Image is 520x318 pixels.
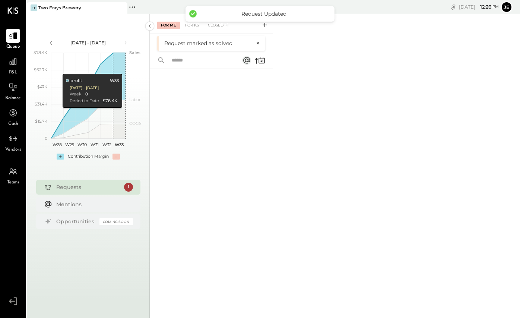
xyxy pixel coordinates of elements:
[6,44,20,50] span: Queue
[57,40,120,46] div: [DATE] - [DATE]
[501,1,513,13] button: je
[85,91,88,97] div: 0
[34,67,47,72] text: $62.7K
[0,54,26,76] a: P&L
[252,40,260,47] button: ×
[129,121,142,126] text: COGS
[157,22,180,29] div: For Me
[8,121,18,127] span: Cash
[56,218,96,225] div: Opportunities
[5,147,21,153] span: Vendors
[56,201,129,208] div: Mentions
[110,78,118,84] div: W33
[0,106,26,127] a: Cash
[34,50,47,55] text: $78.4K
[181,22,203,29] div: For KS
[69,98,99,104] div: Period to Date
[35,119,47,124] text: $15.7K
[31,4,37,11] div: TF
[0,164,26,186] a: Teams
[200,10,327,17] div: Request Updated
[115,142,124,147] text: W33
[68,154,109,160] div: Contribution Margin
[90,142,98,147] text: W31
[56,183,120,191] div: Requests
[112,154,120,160] div: -
[53,142,62,147] text: W28
[35,101,47,107] text: $31.4K
[38,4,81,11] div: Two Frays Brewery
[129,97,140,102] text: Labor
[164,40,252,47] div: Request marked as solved.
[77,142,86,147] text: W30
[459,3,499,10] div: [DATE]
[99,218,133,225] div: Coming Soon
[57,154,64,160] div: +
[37,84,47,89] text: $47K
[66,78,82,84] div: profit
[0,132,26,153] a: Vendors
[225,23,229,28] span: +1
[69,91,81,97] div: Week
[5,95,21,102] span: Balance
[65,142,74,147] text: W29
[450,3,457,11] div: copy link
[45,136,47,141] text: 0
[7,179,19,186] span: Teams
[9,69,18,76] span: P&L
[102,142,111,147] text: W32
[0,80,26,102] a: Balance
[204,22,232,29] div: Closed
[124,183,133,192] div: 1
[102,98,117,104] div: $78.4K
[69,85,98,91] div: [DATE] - [DATE]
[129,50,140,55] text: Sales
[0,29,26,50] a: Queue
